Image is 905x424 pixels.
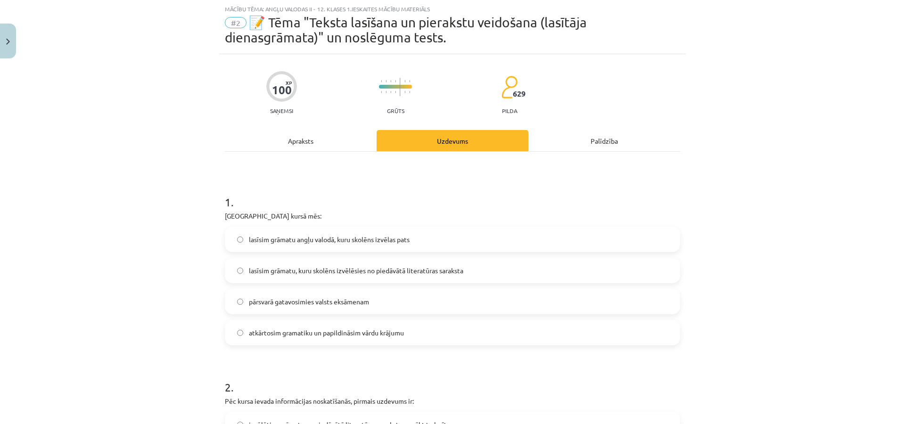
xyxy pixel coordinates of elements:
div: 100 [272,83,292,97]
span: XP [286,80,292,85]
div: Uzdevums [377,130,528,151]
span: pārsvarā gatavosimies valsts eksāmenam [249,297,369,307]
img: students-c634bb4e5e11cddfef0936a35e636f08e4e9abd3cc4e673bd6f9a4125e45ecb1.svg [501,75,518,99]
input: lasīsim grāmatu, kuru skolēns izvēlēsies no piedāvātā literatūras saraksta [237,268,243,274]
img: icon-short-line-57e1e144782c952c97e751825c79c345078a6d821885a25fce030b3d8c18986b.svg [390,80,391,82]
h1: 2 . [225,364,680,393]
p: pilda [502,107,517,114]
img: icon-short-line-57e1e144782c952c97e751825c79c345078a6d821885a25fce030b3d8c18986b.svg [386,91,387,93]
img: icon-short-line-57e1e144782c952c97e751825c79c345078a6d821885a25fce030b3d8c18986b.svg [395,91,396,93]
span: #2 [225,17,247,28]
img: icon-short-line-57e1e144782c952c97e751825c79c345078a6d821885a25fce030b3d8c18986b.svg [381,91,382,93]
span: lasīsim grāmatu, kuru skolēns izvēlēsies no piedāvātā literatūras saraksta [249,266,463,276]
p: Saņemsi [266,107,297,114]
img: icon-short-line-57e1e144782c952c97e751825c79c345078a6d821885a25fce030b3d8c18986b.svg [386,80,387,82]
span: lasīsim grāmatu angļu valodā, kuru skolēns izvēlas pats [249,235,410,245]
img: icon-short-line-57e1e144782c952c97e751825c79c345078a6d821885a25fce030b3d8c18986b.svg [404,91,405,93]
span: 629 [513,90,526,98]
img: icon-short-line-57e1e144782c952c97e751825c79c345078a6d821885a25fce030b3d8c18986b.svg [381,80,382,82]
p: Grūts [387,107,404,114]
img: icon-short-line-57e1e144782c952c97e751825c79c345078a6d821885a25fce030b3d8c18986b.svg [390,91,391,93]
input: lasīsim grāmatu angļu valodā, kuru skolēns izvēlas pats [237,236,243,243]
img: icon-short-line-57e1e144782c952c97e751825c79c345078a6d821885a25fce030b3d8c18986b.svg [409,91,410,93]
h1: 1 . [225,179,680,208]
span: 📝 Tēma "Teksta lasīšana un pierakstu veidošana (lasītāja dienasgrāmata)" un noslēguma tests. [225,15,587,45]
img: icon-close-lesson-0947bae3869378f0d4975bcd49f059093ad1ed9edebbc8119c70593378902aed.svg [6,39,10,45]
div: Mācību tēma: Angļu valodas ii - 12. klases 1.ieskaites mācību materiāls [225,6,680,12]
div: Palīdzība [528,130,680,151]
img: icon-short-line-57e1e144782c952c97e751825c79c345078a6d821885a25fce030b3d8c18986b.svg [395,80,396,82]
span: atkārtosim gramatiku un papildināsim vārdu krājumu [249,328,404,338]
img: icon-short-line-57e1e144782c952c97e751825c79c345078a6d821885a25fce030b3d8c18986b.svg [404,80,405,82]
p: Pēc kursa ievada informācijas noskatīšanās, pirmais uzdevums ir: [225,396,680,406]
p: [GEOGRAPHIC_DATA] kursā mēs: [225,211,680,221]
input: pārsvarā gatavosimies valsts eksāmenam [237,299,243,305]
img: icon-short-line-57e1e144782c952c97e751825c79c345078a6d821885a25fce030b3d8c18986b.svg [409,80,410,82]
input: atkārtosim gramatiku un papildināsim vārdu krājumu [237,330,243,336]
div: Apraksts [225,130,377,151]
